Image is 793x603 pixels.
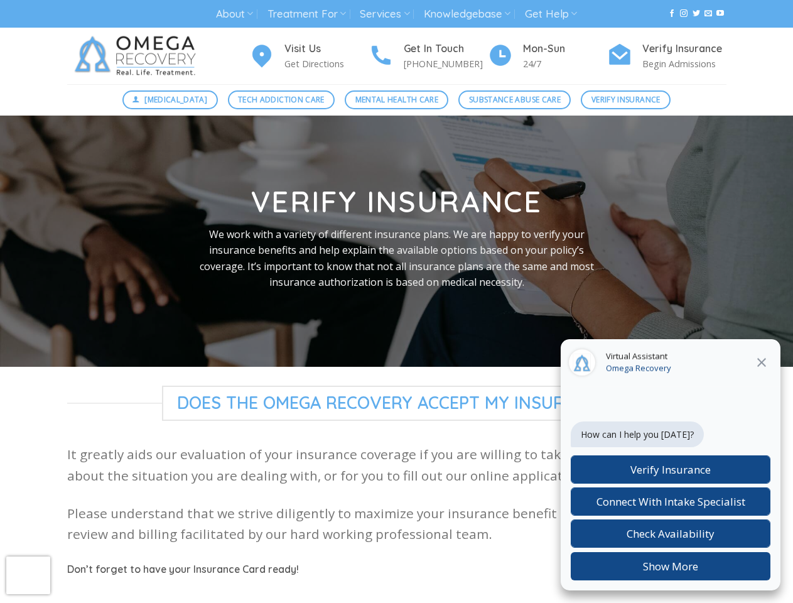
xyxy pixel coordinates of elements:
[716,9,724,18] a: Follow on YouTube
[369,41,488,72] a: Get In Touch [PHONE_NUMBER]
[249,41,369,72] a: Visit Us Get Directions
[523,57,607,71] p: 24/7
[67,562,726,578] h5: Don’t forget to have your Insurance Card ready!
[469,94,561,106] span: Substance Abuse Care
[67,444,726,486] p: It greatly aids our evaluation of your insurance coverage if you are willing to take some time an...
[668,9,676,18] a: Follow on Facebook
[251,183,542,220] strong: Verify Insurance
[284,41,369,57] h4: Visit Us
[284,57,369,71] p: Get Directions
[424,3,510,26] a: Knowledgebase
[162,386,632,421] span: Does The Omega Recovery Accept My Insurance?
[591,94,661,106] span: Verify Insurance
[607,41,726,72] a: Verify Insurance Begin Admissions
[642,41,726,57] h4: Verify Insurance
[122,90,218,109] a: [MEDICAL_DATA]
[67,28,208,84] img: Omega Recovery
[228,90,335,109] a: Tech Addiction Care
[216,3,253,26] a: About
[238,94,325,106] span: Tech Addiction Care
[404,57,488,71] p: [PHONE_NUMBER]
[193,227,600,291] p: We work with a variety of different insurance plans. We are happy to verify your insurance benefi...
[523,41,607,57] h4: Mon-Sun
[267,3,346,26] a: Treatment For
[642,57,726,71] p: Begin Admissions
[360,3,409,26] a: Services
[144,94,207,106] span: [MEDICAL_DATA]
[525,3,577,26] a: Get Help
[345,90,448,109] a: Mental Health Care
[680,9,688,18] a: Follow on Instagram
[355,94,438,106] span: Mental Health Care
[704,9,712,18] a: Send us an email
[404,41,488,57] h4: Get In Touch
[581,90,671,109] a: Verify Insurance
[458,90,571,109] a: Substance Abuse Care
[67,503,726,545] p: Please understand that we strive diligently to maximize your insurance benefit by providing utili...
[693,9,700,18] a: Follow on Twitter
